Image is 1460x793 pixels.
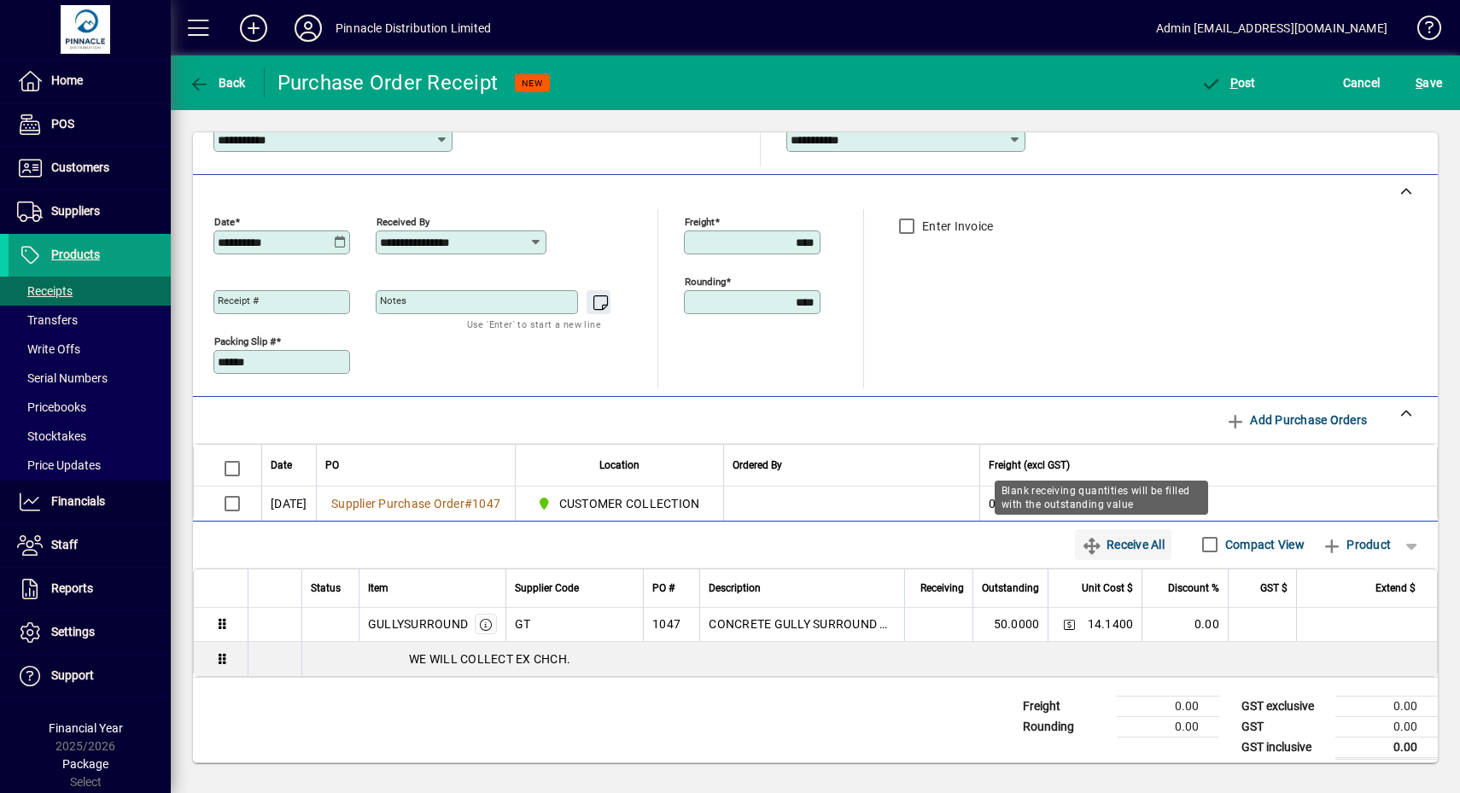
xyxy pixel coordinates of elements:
[9,568,171,610] a: Reports
[1416,76,1422,90] span: S
[982,579,1039,598] span: Outstanding
[1225,406,1367,434] span: Add Purchase Orders
[1233,716,1335,737] td: GST
[1200,76,1256,90] span: ost
[1233,696,1335,716] td: GST exclusive
[709,579,761,598] span: Description
[699,608,904,642] td: CONCRETE GULLY SURROUND NORMAL SIZE
[51,160,109,174] span: Customers
[171,67,265,98] app-page-header-button: Back
[1075,529,1171,560] button: Receive All
[1260,579,1288,598] span: GST $
[62,757,108,771] span: Package
[1082,531,1165,558] span: Receive All
[184,67,250,98] button: Back
[1117,696,1219,716] td: 0.00
[533,493,706,514] span: CUSTOMER COLLECTION
[218,294,259,306] mat-label: Receipt #
[9,306,171,335] a: Transfers
[9,103,171,146] a: POS
[51,117,74,131] span: POS
[261,487,316,521] td: [DATE]
[1313,529,1399,560] button: Product
[1322,531,1391,558] span: Product
[685,275,726,287] mat-label: Rounding
[17,429,86,443] span: Stocktakes
[733,456,971,475] div: Ordered By
[1343,69,1381,96] span: Cancel
[377,215,429,227] mat-label: Received by
[302,650,1437,668] div: WE WILL COLLECT EX CHCH.
[336,15,491,42] div: Pinnacle Distribution Limited
[9,524,171,567] a: Staff
[226,13,281,44] button: Add
[919,218,993,235] label: Enter Invoice
[49,721,123,735] span: Financial Year
[17,313,78,327] span: Transfers
[515,579,579,598] span: Supplier Code
[1335,696,1438,716] td: 0.00
[311,579,341,598] span: Status
[51,668,94,682] span: Support
[51,204,100,218] span: Suppliers
[9,481,171,523] a: Financials
[214,215,235,227] mat-label: Date
[9,655,171,697] a: Support
[1082,579,1133,598] span: Unit Cost $
[9,422,171,451] a: Stocktakes
[380,294,406,306] mat-label: Notes
[1057,612,1081,636] button: Change Price Levels
[368,615,468,633] div: GULLYSURROUND
[51,73,83,87] span: Home
[51,625,95,638] span: Settings
[214,335,276,347] mat-label: Packing Slip #
[472,497,500,510] span: 1047
[1230,76,1238,90] span: P
[995,481,1208,515] div: Blank receiving quantities will be filled with the outstanding value
[1335,716,1438,737] td: 0.00
[989,456,1416,475] div: Freight (excl GST)
[467,314,601,334] mat-hint: Use 'Enter' to start a new line
[1411,67,1446,98] button: Save
[464,497,472,510] span: #
[189,76,246,90] span: Back
[271,456,292,475] span: Date
[1222,536,1305,553] label: Compact View
[17,371,108,385] span: Serial Numbers
[331,497,464,510] span: Supplier Purchase Order
[1014,696,1117,716] td: Freight
[9,190,171,233] a: Suppliers
[1088,615,1134,633] span: 14.1400
[652,579,675,598] span: PO #
[1416,69,1442,96] span: ave
[1335,737,1438,758] td: 0.00
[1117,716,1219,737] td: 0.00
[17,342,80,356] span: Write Offs
[1218,405,1374,435] button: Add Purchase Orders
[505,608,644,642] td: GT
[979,487,1437,521] td: 0.00
[325,456,339,475] span: PO
[643,608,699,642] td: 1047
[51,538,78,551] span: Staff
[559,495,700,512] span: CUSTOMER COLLECTION
[9,451,171,480] a: Price Updates
[989,456,1070,475] span: Freight (excl GST)
[1168,579,1219,598] span: Discount %
[51,248,100,261] span: Products
[920,579,964,598] span: Receiving
[522,78,543,89] span: NEW
[1375,579,1416,598] span: Extend $
[17,458,101,472] span: Price Updates
[1196,67,1260,98] button: Post
[17,400,86,414] span: Pricebooks
[9,335,171,364] a: Write Offs
[599,456,639,475] span: Location
[277,69,499,96] div: Purchase Order Receipt
[9,277,171,306] a: Receipts
[281,13,336,44] button: Profile
[51,581,93,595] span: Reports
[1233,737,1335,758] td: GST inclusive
[972,608,1048,642] td: 50.0000
[9,393,171,422] a: Pricebooks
